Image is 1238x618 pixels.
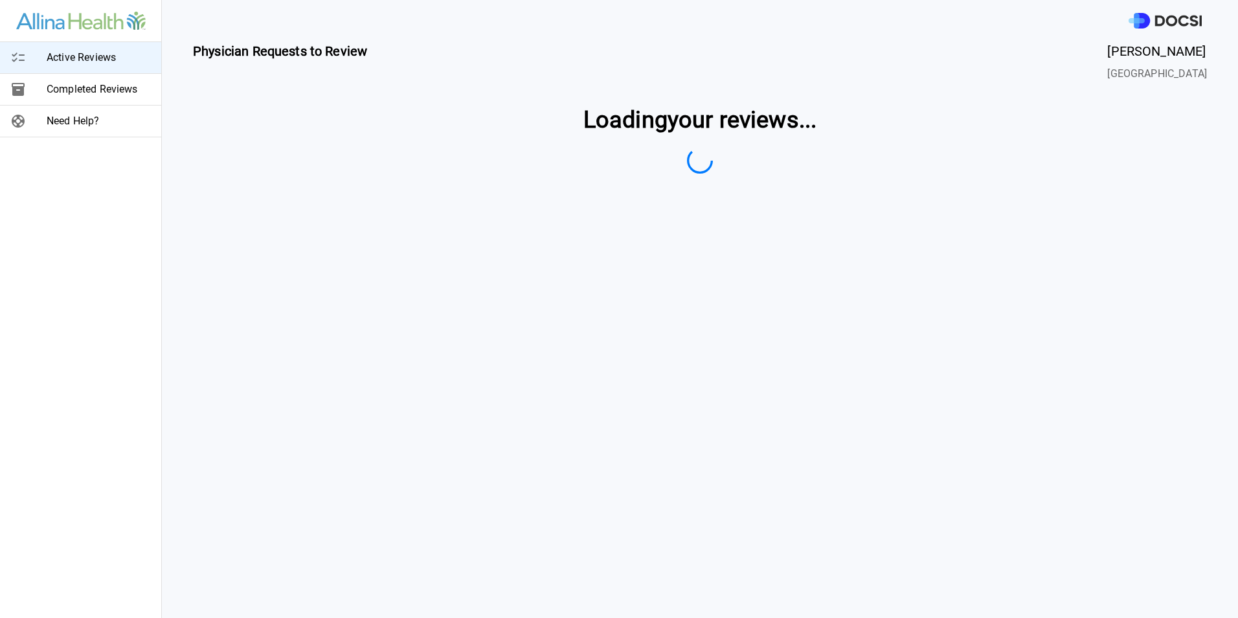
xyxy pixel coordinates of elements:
[47,82,151,97] span: Completed Reviews
[47,50,151,65] span: Active Reviews
[16,12,146,30] img: Site Logo
[1107,66,1207,82] span: [GEOGRAPHIC_DATA]
[193,41,367,82] span: Physician Requests to Review
[1107,41,1207,61] span: [PERSON_NAME]
[47,113,151,129] span: Need Help?
[583,102,816,137] span: Loading your reviews ...
[1129,13,1202,29] img: DOCSI Logo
